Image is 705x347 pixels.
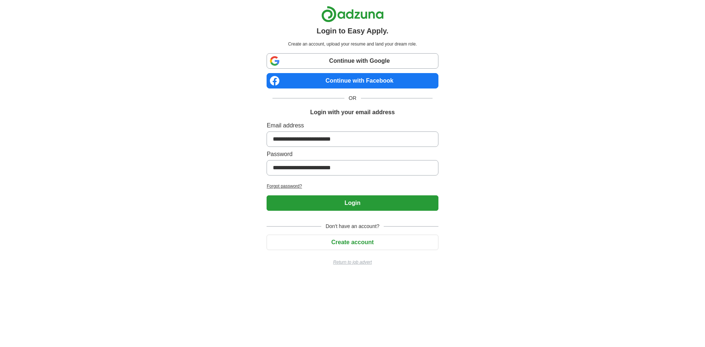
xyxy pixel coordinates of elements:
h1: Login to Easy Apply. [317,25,388,36]
span: OR [344,94,361,102]
a: Create account [267,239,438,245]
button: Login [267,195,438,211]
p: Create an account, upload your resume and land your dream role. [268,41,437,47]
label: Password [267,150,438,159]
a: Forgot password? [267,183,438,189]
a: Continue with Google [267,53,438,69]
a: Continue with Facebook [267,73,438,88]
button: Create account [267,235,438,250]
img: Adzuna logo [321,6,384,22]
span: Don't have an account? [321,223,384,230]
h1: Login with your email address [310,108,395,117]
label: Email address [267,121,438,130]
a: Return to job advert [267,259,438,265]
